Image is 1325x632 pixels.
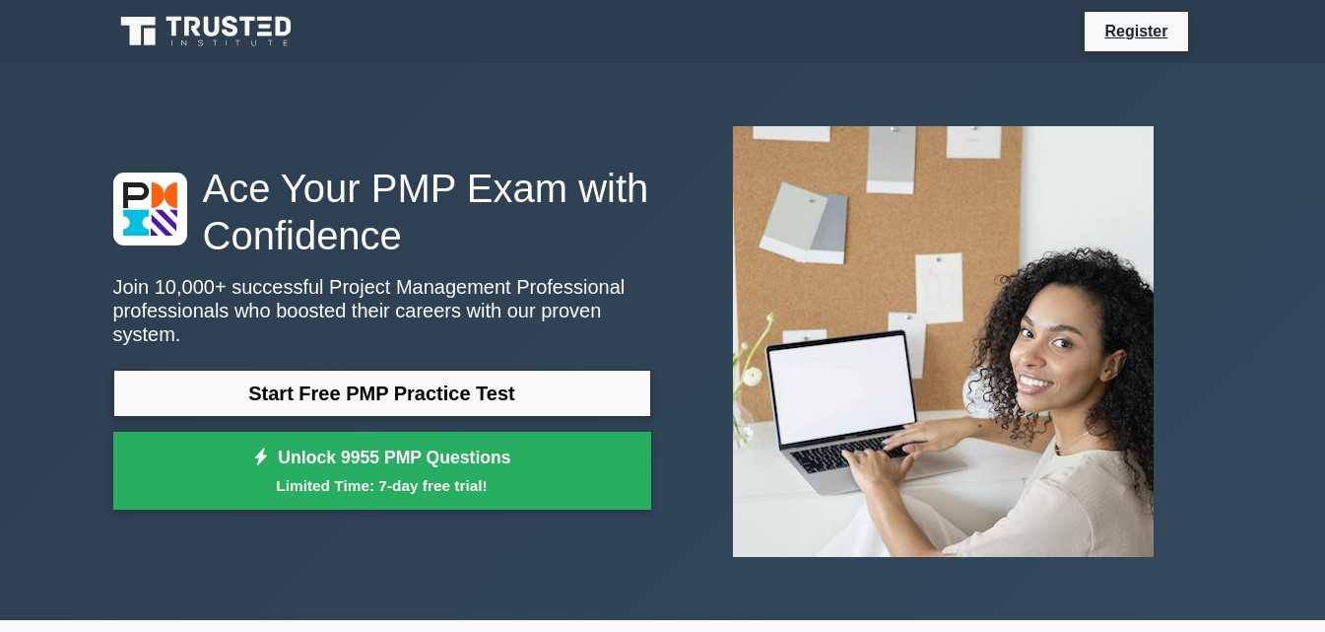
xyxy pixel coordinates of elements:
[138,474,627,497] small: Limited Time: 7-day free trial!
[1093,19,1179,43] a: Register
[113,432,651,511] a: Unlock 9955 PMP QuestionsLimited Time: 7-day free trial!
[113,370,651,417] a: Start Free PMP Practice Test
[113,275,651,346] p: Join 10,000+ successful Project Management Professional professionals who boosted their careers w...
[113,165,651,259] h1: Ace Your PMP Exam with Confidence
